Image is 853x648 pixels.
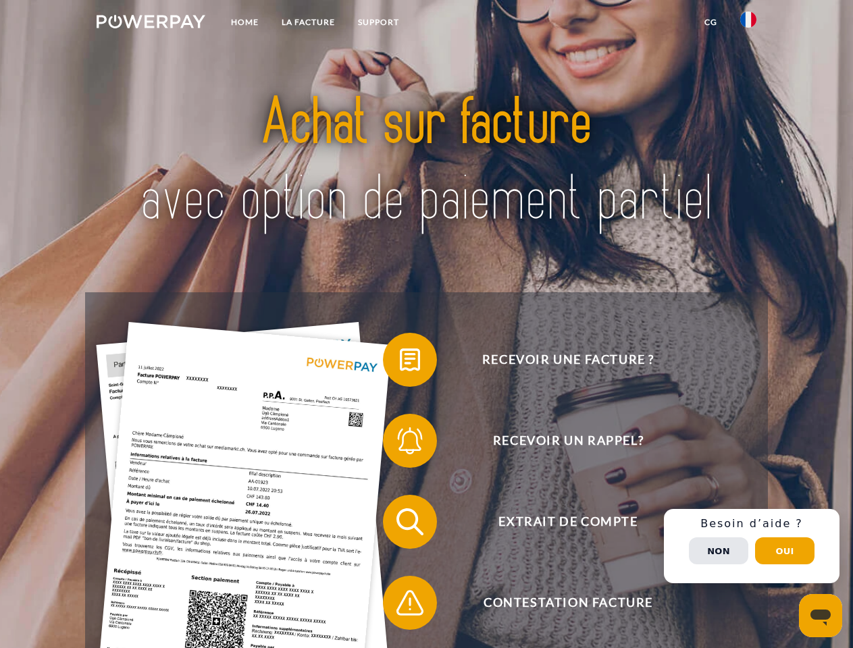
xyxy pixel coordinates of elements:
button: Recevoir une facture ? [383,333,734,387]
button: Non [689,537,748,564]
a: CG [693,10,729,34]
img: logo-powerpay-white.svg [97,15,205,28]
img: qb_warning.svg [393,586,427,620]
span: Contestation Facture [403,576,733,630]
span: Recevoir une facture ? [403,333,733,387]
button: Oui [755,537,815,564]
iframe: Bouton de lancement de la fenêtre de messagerie [799,594,842,637]
button: Extrait de compte [383,495,734,549]
h3: Besoin d’aide ? [672,517,831,531]
button: Contestation Facture [383,576,734,630]
img: qb_bell.svg [393,424,427,458]
a: LA FACTURE [270,10,346,34]
span: Extrait de compte [403,495,733,549]
a: Home [219,10,270,34]
div: Schnellhilfe [664,509,839,583]
img: qb_bill.svg [393,343,427,377]
img: title-powerpay_fr.svg [129,65,724,259]
img: fr [740,11,756,28]
button: Recevoir un rappel? [383,414,734,468]
a: Support [346,10,411,34]
span: Recevoir un rappel? [403,414,733,468]
img: qb_search.svg [393,505,427,539]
